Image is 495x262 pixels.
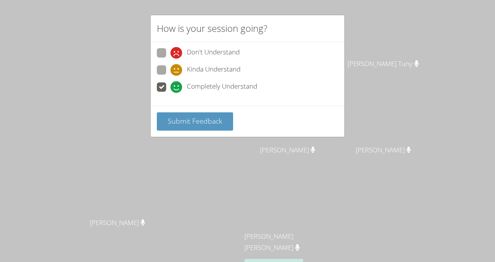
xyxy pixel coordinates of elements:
[187,47,240,59] span: Don't Understand
[157,112,233,131] button: Submit Feedback
[157,21,267,35] h2: How is your session going?
[187,81,257,93] span: Completely Understand
[187,64,240,76] span: Kinda Understand
[168,116,222,126] span: Submit Feedback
